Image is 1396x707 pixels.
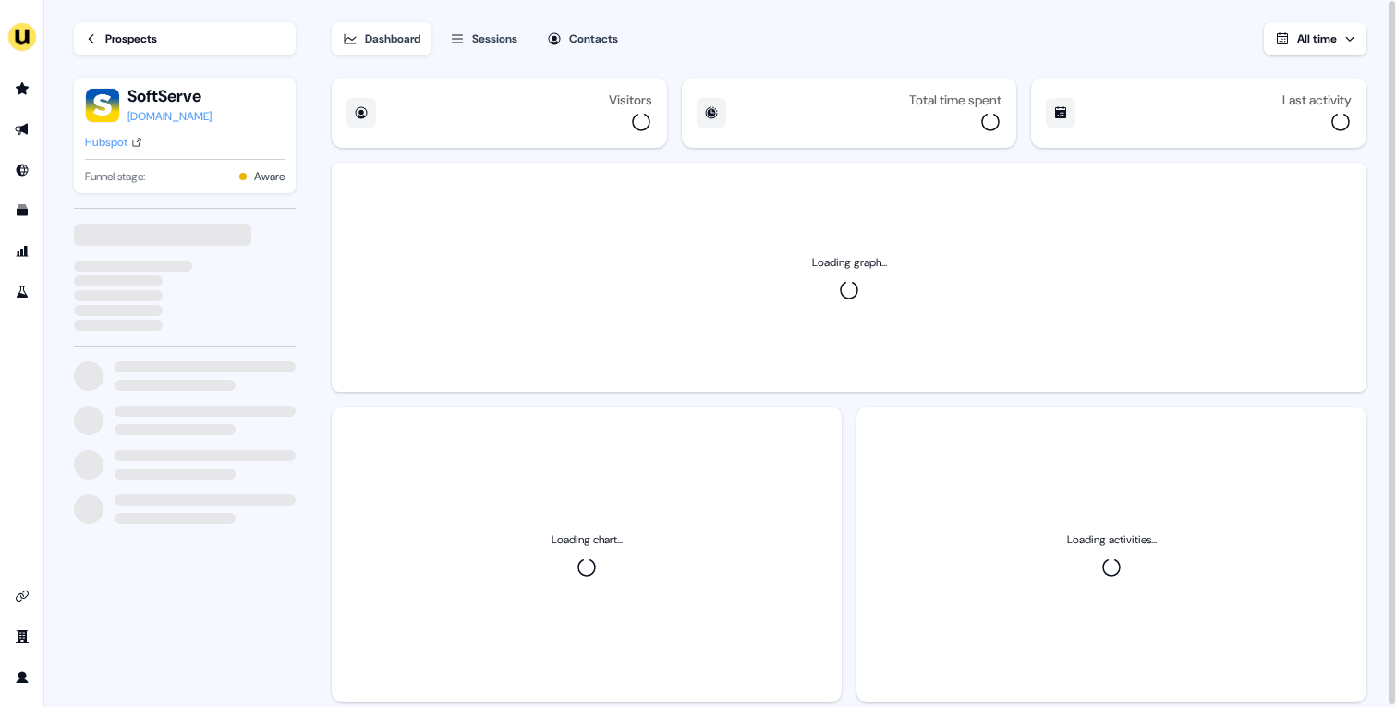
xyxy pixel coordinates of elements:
[1282,92,1352,107] div: Last activity
[536,22,629,55] button: Contacts
[7,663,37,692] a: Go to profile
[439,22,528,55] button: Sessions
[127,85,212,107] button: SoftServe
[1264,22,1366,55] button: All time
[365,30,420,48] div: Dashboard
[332,22,431,55] button: Dashboard
[254,167,285,186] button: Aware
[7,74,37,104] a: Go to prospects
[74,22,296,55] a: Prospects
[85,133,127,152] div: Hubspot
[7,581,37,611] a: Go to integrations
[85,133,142,152] a: Hubspot
[812,253,887,272] div: Loading graph...
[7,155,37,185] a: Go to Inbound
[609,92,652,107] div: Visitors
[7,237,37,266] a: Go to attribution
[472,30,517,48] div: Sessions
[1067,530,1157,549] div: Loading activities...
[127,107,212,126] a: [DOMAIN_NAME]
[1297,31,1337,46] span: All time
[909,92,1001,107] div: Total time spent
[7,277,37,307] a: Go to experiments
[569,30,618,48] div: Contacts
[7,115,37,144] a: Go to outbound experience
[7,196,37,226] a: Go to templates
[7,622,37,652] a: Go to team
[105,30,157,48] div: Prospects
[85,167,145,186] span: Funnel stage:
[552,530,623,549] div: Loading chart...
